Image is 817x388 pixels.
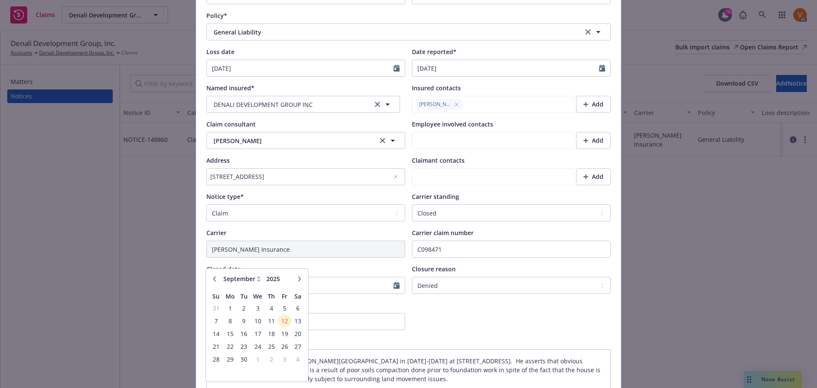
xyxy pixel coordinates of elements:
td: 31 [209,302,223,314]
td: 14 [209,327,223,340]
span: 19 [279,328,290,339]
td: 29 [223,353,237,365]
span: 14 [210,328,222,339]
span: 9 [238,316,250,326]
td: 4 [265,302,278,314]
td: 18 [265,327,278,340]
td: 3 [278,353,291,365]
td: 13 [291,314,305,327]
td: 9 [237,314,251,327]
span: 17 [251,328,264,339]
td: empty-day-cell [237,365,251,378]
td: empty-day-cell [291,365,305,378]
button: Add [576,132,611,149]
td: 4 [291,353,305,365]
span: Tu [240,292,248,300]
span: Sa [294,292,301,300]
span: 10 [251,316,264,326]
td: 28 [209,353,223,365]
td: 20 [291,327,305,340]
span: 2 [238,303,250,313]
span: Claimant contacts [412,156,465,164]
span: 15 [223,328,236,339]
span: DENALI DEVELOPMENT GROUP INC [214,100,313,109]
span: 25 [266,341,277,352]
span: 3 [279,354,290,365]
span: [PERSON_NAME] [214,136,370,145]
span: 21 [210,341,222,352]
div: Add [583,169,603,185]
span: Employee involved contacts [412,120,493,128]
span: Claim consultant [206,120,256,128]
span: Carrier claim number [412,229,474,237]
span: Address [206,156,230,164]
span: Policy* [206,11,227,20]
span: Closed date [206,265,241,273]
span: 8 [223,316,236,326]
span: 24 [251,341,264,352]
a: clear selection [372,99,383,109]
td: empty-day-cell [223,365,237,378]
td: 1 [251,353,265,365]
span: We [253,292,262,300]
button: DENALI DEVELOPMENT GROUP INCclear selection [206,96,400,113]
span: 23 [238,341,250,352]
span: Su [212,292,220,300]
td: empty-day-cell [278,365,291,378]
a: clear selection [583,27,593,37]
td: empty-day-cell [265,365,278,378]
td: 21 [209,340,223,353]
span: Named insured* [206,84,254,92]
span: 5 [279,303,290,313]
span: 29 [223,354,236,365]
button: Add [576,168,611,185]
span: 28 [210,354,222,365]
td: 12 [278,314,291,327]
span: Date reported* [412,48,457,56]
td: 27 [291,340,305,353]
span: Carrier standing [412,193,459,201]
td: 11 [265,314,278,327]
span: 13 [292,316,304,326]
span: [PERSON_NAME] Low [419,101,451,108]
button: Calendar [394,282,400,289]
span: 18 [266,328,277,339]
td: 7 [209,314,223,327]
td: 2 [237,302,251,314]
button: [STREET_ADDRESS] [206,168,405,185]
svg: Calendar [599,65,605,72]
span: Insured contacts [412,84,461,92]
button: General Liabilityclear selection [206,23,611,40]
span: 1 [251,354,264,365]
span: 4 [292,354,304,365]
td: 15 [223,327,237,340]
span: 20 [292,328,304,339]
span: 7 [210,316,222,326]
button: Add [576,96,611,113]
span: Loss date [206,48,234,56]
td: 16 [237,327,251,340]
span: 2 [266,354,277,365]
td: 1 [223,302,237,314]
span: Notice type* [206,193,244,201]
a: clear selection [377,135,388,146]
td: 10 [251,314,265,327]
span: 31 [210,303,222,313]
span: 30 [238,354,250,365]
button: [PERSON_NAME]clear selection [206,132,405,149]
span: 11 [266,316,277,326]
button: Calendar [394,65,400,72]
td: 19 [278,327,291,340]
span: Carrier [206,229,226,237]
span: 3 [251,303,264,313]
td: 26 [278,340,291,353]
td: 23 [237,340,251,353]
span: 4 [266,303,277,313]
td: 24 [251,340,265,353]
input: MM/DD/YYYY [412,60,599,76]
td: 6 [291,302,305,314]
div: Add [583,132,603,149]
span: 6 [292,303,304,313]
